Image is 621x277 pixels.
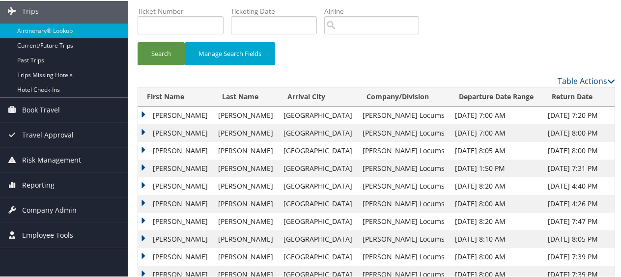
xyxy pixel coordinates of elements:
button: Search [138,41,185,64]
td: [PERSON_NAME] Locums [358,247,450,265]
td: [DATE] 4:26 PM [543,194,615,212]
td: [DATE] 7:20 PM [543,106,615,123]
td: [PERSON_NAME] Locums [358,176,450,194]
td: [GEOGRAPHIC_DATA] [279,194,358,212]
td: [PERSON_NAME] [138,106,213,123]
td: [PERSON_NAME] [213,194,279,212]
td: [DATE] 4:40 PM [543,176,615,194]
th: Last Name: activate to sort column ascending [213,86,279,106]
span: Book Travel [22,97,60,121]
td: [GEOGRAPHIC_DATA] [279,176,358,194]
td: [PERSON_NAME] [138,194,213,212]
td: [PERSON_NAME] Locums [358,159,450,176]
td: [DATE] 7:00 AM [450,123,543,141]
td: [DATE] 8:05 AM [450,141,543,159]
td: [GEOGRAPHIC_DATA] [279,106,358,123]
td: [PERSON_NAME] [213,159,279,176]
td: [PERSON_NAME] [138,159,213,176]
td: [DATE] 7:00 AM [450,106,543,123]
span: Employee Tools [22,222,73,247]
label: Ticket Number [138,5,231,15]
span: Risk Management [22,147,81,171]
td: [PERSON_NAME] Locums [358,212,450,229]
td: [GEOGRAPHIC_DATA] [279,229,358,247]
td: [DATE] 7:47 PM [543,212,615,229]
td: [PERSON_NAME] [138,229,213,247]
td: [PERSON_NAME] [213,123,279,141]
td: [PERSON_NAME] [138,212,213,229]
td: [PERSON_NAME] [213,229,279,247]
td: [PERSON_NAME] [213,212,279,229]
td: [DATE] 8:00 AM [450,247,543,265]
td: [DATE] 8:10 AM [450,229,543,247]
td: [DATE] 8:00 AM [450,194,543,212]
td: [DATE] 8:20 AM [450,176,543,194]
span: Company Admin [22,197,77,222]
span: Reporting [22,172,55,196]
th: First Name: activate to sort column ascending [138,86,213,106]
td: [GEOGRAPHIC_DATA] [279,212,358,229]
td: [PERSON_NAME] [213,106,279,123]
td: [DATE] 1:50 PM [450,159,543,176]
td: [DATE] 7:39 PM [543,247,615,265]
td: [GEOGRAPHIC_DATA] [279,247,358,265]
td: [PERSON_NAME] [213,247,279,265]
td: [PERSON_NAME] Locums [358,123,450,141]
td: [GEOGRAPHIC_DATA] [279,159,358,176]
button: Manage Search Fields [185,41,275,64]
label: Airline [324,5,426,15]
td: [PERSON_NAME] [138,141,213,159]
td: [PERSON_NAME] [138,176,213,194]
td: [PERSON_NAME] [213,141,279,159]
td: [DATE] 8:05 PM [543,229,615,247]
td: [DATE] 8:00 PM [543,123,615,141]
th: Arrival City: activate to sort column ascending [279,86,358,106]
label: Ticketing Date [231,5,324,15]
td: [PERSON_NAME] [138,123,213,141]
th: Departure Date Range: activate to sort column ascending [450,86,543,106]
td: [PERSON_NAME] Locums [358,229,450,247]
td: [PERSON_NAME] [138,247,213,265]
a: Table Actions [558,75,615,85]
td: [PERSON_NAME] Locums [358,141,450,159]
td: [DATE] 8:20 AM [450,212,543,229]
th: Return Date: activate to sort column ascending [543,86,615,106]
td: [GEOGRAPHIC_DATA] [279,141,358,159]
td: [DATE] 8:00 PM [543,141,615,159]
td: [PERSON_NAME] [213,176,279,194]
td: [PERSON_NAME] Locums [358,106,450,123]
td: [PERSON_NAME] Locums [358,194,450,212]
th: Company/Division [358,86,450,106]
span: Travel Approval [22,122,74,146]
td: [DATE] 7:31 PM [543,159,615,176]
td: [GEOGRAPHIC_DATA] [279,123,358,141]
